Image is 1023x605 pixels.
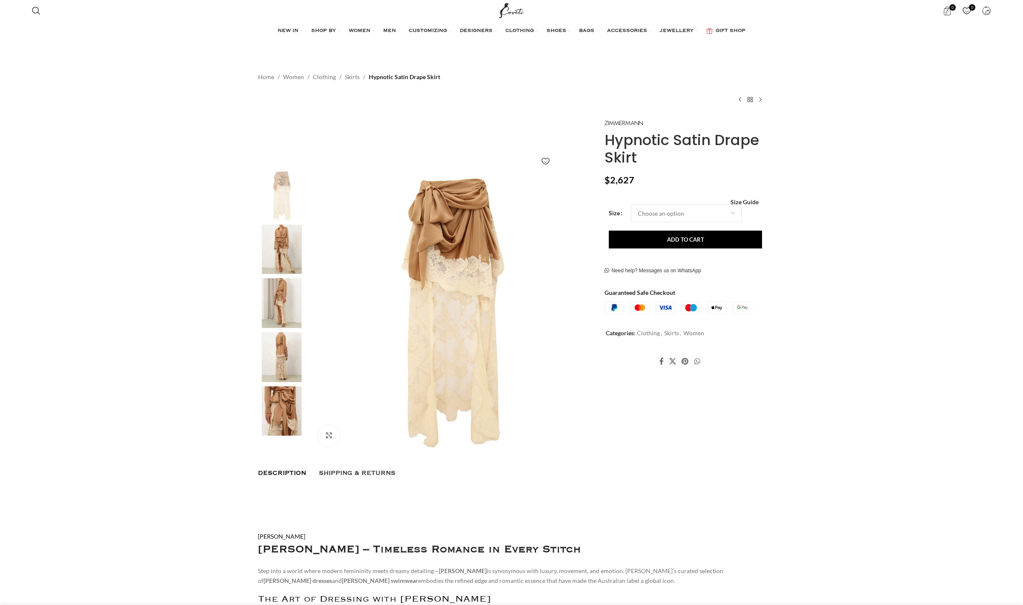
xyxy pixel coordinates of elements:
[637,329,660,337] a: Clothing
[319,470,395,477] span: Shipping & Returns
[278,23,303,40] a: NEW IN
[605,289,675,296] strong: Guaranteed Safe Checkout
[28,2,45,19] a: Search
[667,355,679,368] a: X social link
[278,28,298,34] span: NEW IN
[313,72,336,82] a: Clothing
[609,231,762,248] button: Add to cart
[258,533,305,540] a: [PERSON_NAME]
[497,6,526,14] a: Site logo
[958,2,976,19] a: 0
[505,23,538,40] a: CLOTHING
[258,566,765,585] p: Step into a world where modern femininity meets dreamy detailing— is synonymous with luxury, move...
[547,23,570,40] a: SHOES
[735,94,745,105] a: Previous product
[679,355,691,368] a: Pinterest social link
[383,28,396,34] span: MEN
[256,225,308,274] img: available now at Coveti.
[607,28,647,34] span: ACCESSORIES
[691,355,703,368] a: WhatsApp social link
[949,4,956,11] span: 0
[939,2,956,19] a: 0
[460,23,497,40] a: DESIGNERS
[660,28,693,34] span: JEWELLERY
[605,131,765,166] h1: Hypnotic Satin Drape Skirt
[664,329,679,337] a: Skirts
[605,121,643,126] img: Zimmermann
[439,567,487,574] strong: [PERSON_NAME]
[958,2,976,19] div: My Wishlist
[606,329,636,337] span: Categories:
[258,594,765,605] h2: The Art of Dressing with [PERSON_NAME]
[660,23,698,40] a: JEWELLERY
[605,268,701,274] a: Need help? Messages us on WhatsApp
[311,23,340,40] a: SHOP BY
[609,208,622,218] label: Size
[264,577,332,584] strong: [PERSON_NAME] dresses
[258,541,765,558] h1: [PERSON_NAME] – Timeless Romance in Every Stitch
[369,72,440,82] span: Hypnotic Satin Drape Skirt
[755,94,765,105] a: Next product
[683,329,704,337] a: Women
[607,23,651,40] a: ACCESSORIES
[28,23,995,40] div: Main navigation
[605,174,610,185] span: $
[258,72,274,82] a: Home
[342,577,418,584] strong: [PERSON_NAME] swimwear
[256,332,308,382] img: available now at Coveti.
[460,28,493,34] span: DESIGNERS
[256,171,308,220] img: Elevate your elegance in this Zimmermann Skirts from the 2025 resort wear edit
[409,28,447,34] span: CUSTOMIZING
[283,72,304,82] a: Women
[579,28,594,34] span: BAGS
[312,171,594,453] img: Zimmermann Hypnotic Satin Drape Skirt | Ready to Wear 2025 Collection Coveti
[716,28,745,34] span: GIFT SHOP
[706,23,745,40] a: GIFT SHOP
[661,328,662,338] span: ,
[345,72,360,82] a: Skirts
[505,28,534,34] span: CLOTHING
[706,28,713,34] img: GiftBag
[605,302,752,314] img: guaranteed-safe-checkout-bordered.j
[349,23,375,40] a: WOMEN
[256,386,308,436] img: Elevate your elegance in this Zimmermann Skirts from the 2025 resort wear edit
[409,23,451,40] a: CUSTOMIZING
[605,174,634,185] bdi: 2,627
[680,328,681,338] span: ,
[258,72,440,82] nav: Breadcrumb
[256,278,308,328] img: Elevate your elegance in this Zimmermann Skirts from the 2025 resort wear edit
[579,23,599,40] a: BAGS
[547,28,566,34] span: SHOES
[383,23,400,40] a: MEN
[349,28,370,34] span: WOMEN
[656,355,666,368] a: Facebook social link
[311,28,336,34] span: SHOP BY
[969,4,975,11] span: 0
[258,470,306,477] span: Description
